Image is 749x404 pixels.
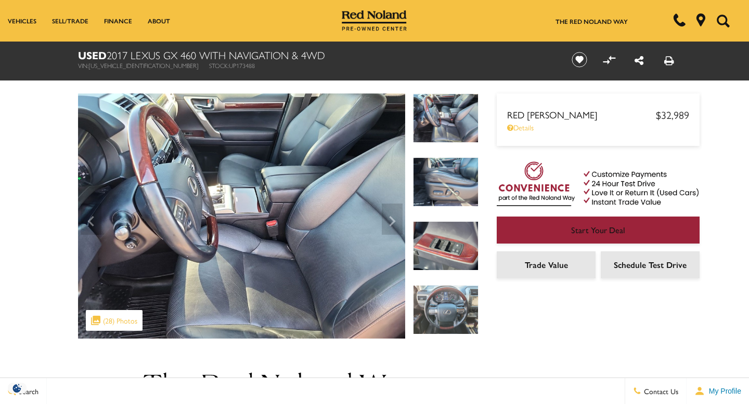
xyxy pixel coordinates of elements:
[5,383,29,394] section: Click to Open Cookie Consent Modal
[413,93,479,143] img: Used 2017 Claret Mica Lexus 460 image 10
[614,259,687,271] span: Schedule Test Drive
[507,122,689,132] a: Details
[525,259,568,271] span: Trade Value
[641,386,678,396] span: Contact Us
[705,387,741,395] span: My Profile
[78,49,554,61] h1: 2017 Lexus GX 460 With Navigation & 4WD
[687,378,749,404] button: Open user profile menu
[497,251,596,278] a: Trade Value
[413,221,479,271] img: Used 2017 Claret Mica Lexus 460 image 12
[713,1,733,41] button: Open the search field
[556,17,628,26] a: The Red Noland Way
[88,61,199,70] span: [US_VEHICLE_IDENTIFICATION_NUMBER]
[382,204,403,235] div: Next
[571,224,625,236] span: Start Your Deal
[78,61,88,70] span: VIN:
[635,52,643,68] a: Share this Used 2017 Lexus GX 460 With Navigation & 4WD
[86,310,143,331] div: (28) Photos
[5,383,29,394] img: Opt-Out Icon
[342,10,407,31] img: Red Noland Pre-Owned
[209,61,229,70] span: Stock:
[78,93,405,339] img: Used 2017 Claret Mica Lexus 460 image 10
[601,52,617,68] button: Compare Vehicle
[507,107,689,122] a: Red [PERSON_NAME] $32,989
[413,157,479,207] img: Used 2017 Claret Mica Lexus 460 image 11
[342,14,407,24] a: Red Noland Pre-Owned
[601,251,700,278] a: Schedule Test Drive
[78,47,107,62] strong: Used
[664,52,674,68] a: Print this Used 2017 Lexus GX 460 With Navigation & 4WD
[413,285,479,334] img: Used 2017 Claret Mica Lexus 460 image 13
[229,61,255,70] span: UP173488
[568,51,591,68] button: Save vehicle
[656,107,689,122] span: $32,989
[81,204,101,235] div: Previous
[507,108,656,121] span: Red [PERSON_NAME]
[497,217,700,244] a: Start Your Deal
